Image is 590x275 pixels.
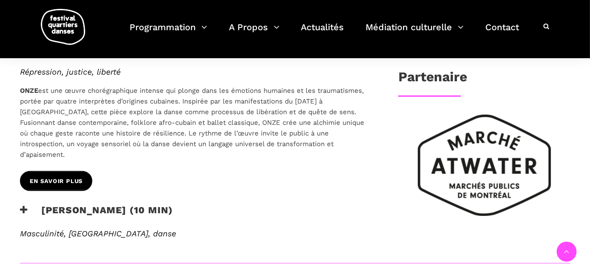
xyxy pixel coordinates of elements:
[485,20,519,46] a: Contact
[366,20,464,46] a: Médiation culturelle
[30,177,83,186] span: EN SAVOIR PLUS
[41,9,85,45] img: logo-fqd-med
[20,87,364,159] span: est une œuvre chorégraphique intense qui plonge dans les émotions humaines et les traumatismes, p...
[398,69,467,91] h3: Partenaire
[20,87,38,95] strong: ONZE
[229,20,279,46] a: A Propos
[20,171,92,191] a: EN SAVOIR PLUS
[20,229,176,238] em: Masculinité, [GEOGRAPHIC_DATA], danse
[130,20,207,46] a: Programmation
[20,204,173,227] h3: [PERSON_NAME] (10 min)
[20,67,121,76] em: Répression, justice, liberté
[301,20,344,46] a: Actualités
